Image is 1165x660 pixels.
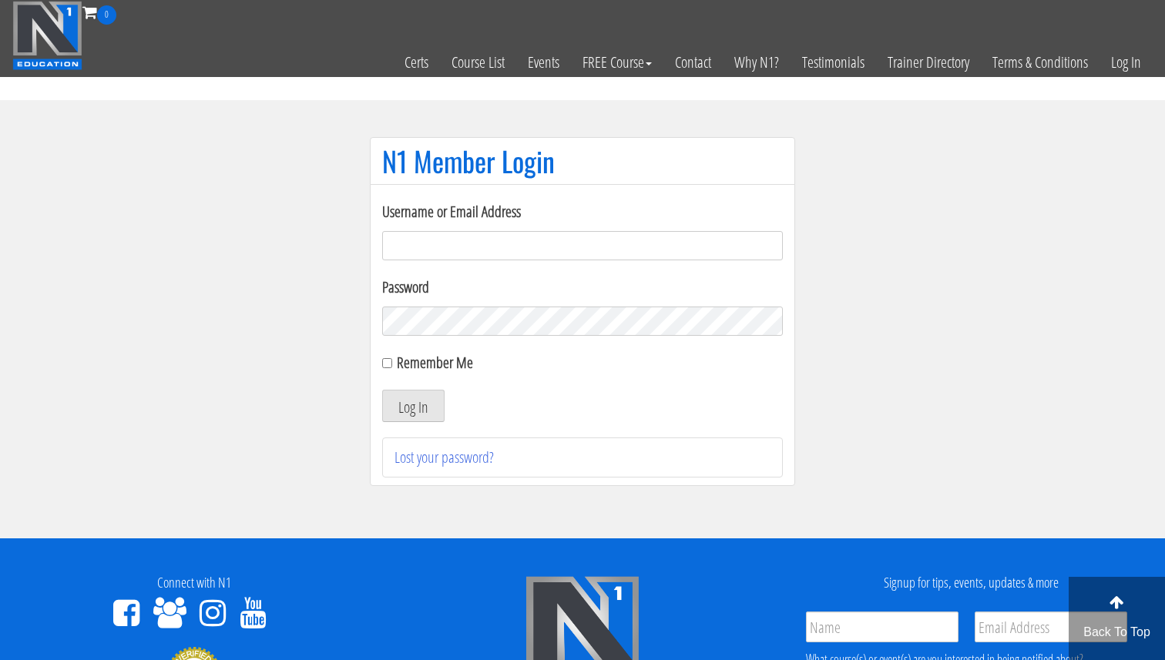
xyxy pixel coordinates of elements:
[571,25,663,100] a: FREE Course
[663,25,723,100] a: Contact
[382,146,783,176] h1: N1 Member Login
[806,611,959,642] input: Name
[975,611,1127,642] input: Email Address
[393,25,440,100] a: Certs
[382,276,783,299] label: Password
[382,390,445,422] button: Log In
[791,25,876,100] a: Testimonials
[12,575,377,591] h4: Connect with N1
[382,200,783,223] label: Username or Email Address
[394,447,494,467] a: Lost your password?
[1069,623,1165,642] p: Back To Top
[723,25,791,100] a: Why N1?
[516,25,571,100] a: Events
[97,5,116,25] span: 0
[788,575,1153,591] h4: Signup for tips, events, updates & more
[397,352,473,373] label: Remember Me
[876,25,981,100] a: Trainer Directory
[12,1,82,70] img: n1-education
[1100,25,1153,100] a: Log In
[981,25,1100,100] a: Terms & Conditions
[82,2,116,22] a: 0
[440,25,516,100] a: Course List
